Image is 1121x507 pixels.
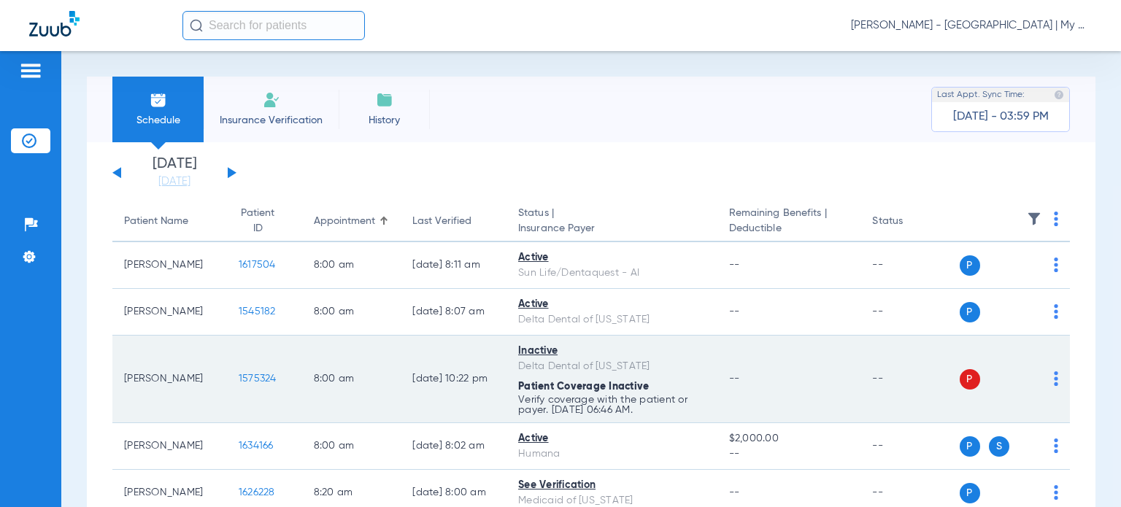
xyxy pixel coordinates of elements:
span: P [960,369,980,390]
span: Insurance Verification [215,113,328,128]
img: group-dot-blue.svg [1054,304,1058,319]
img: group-dot-blue.svg [1054,212,1058,226]
img: filter.svg [1027,212,1041,226]
span: P [960,483,980,503]
span: -- [729,487,740,498]
input: Search for patients [182,11,365,40]
div: Delta Dental of [US_STATE] [518,359,706,374]
span: Deductible [729,221,850,236]
td: [PERSON_NAME] [112,336,227,423]
span: Insurance Payer [518,221,706,236]
th: Remaining Benefits | [717,201,861,242]
img: last sync help info [1054,90,1064,100]
div: Active [518,431,706,446]
span: $2,000.00 [729,431,850,446]
div: Appointment [314,214,375,229]
div: Patient ID [239,206,290,236]
img: group-dot-blue.svg [1054,258,1058,272]
span: [DATE] - 03:59 PM [953,109,1049,124]
td: -- [860,289,959,336]
td: [PERSON_NAME] [112,242,227,289]
div: Last Verified [412,214,471,229]
td: [PERSON_NAME] [112,423,227,470]
td: [PERSON_NAME] [112,289,227,336]
span: -- [729,374,740,384]
span: Schedule [123,113,193,128]
td: 8:00 AM [302,336,401,423]
span: 1617504 [239,260,276,270]
td: [DATE] 8:11 AM [401,242,506,289]
div: Patient ID [239,206,277,236]
span: 1575324 [239,374,277,384]
span: -- [729,446,850,462]
span: S [989,436,1009,457]
img: Manual Insurance Verification [263,91,280,109]
div: Delta Dental of [US_STATE] [518,312,706,328]
div: Patient Name [124,214,188,229]
div: Active [518,297,706,312]
img: History [376,91,393,109]
th: Status [860,201,959,242]
th: Status | [506,201,717,242]
li: [DATE] [131,157,218,189]
iframe: Chat Widget [1048,437,1121,507]
img: Zuub Logo [29,11,80,36]
div: See Verification [518,478,706,493]
div: Inactive [518,344,706,359]
img: hamburger-icon [19,62,42,80]
div: Active [518,250,706,266]
span: -- [729,260,740,270]
td: 8:00 AM [302,242,401,289]
p: Verify coverage with the patient or payer. [DATE] 06:46 AM. [518,395,706,415]
img: Search Icon [190,19,203,32]
div: Last Verified [412,214,495,229]
div: Sun Life/Dentaquest - AI [518,266,706,281]
td: -- [860,423,959,470]
span: 1626228 [239,487,275,498]
span: P [960,302,980,322]
div: Humana [518,446,706,462]
td: [DATE] 10:22 PM [401,336,506,423]
span: Last Appt. Sync Time: [937,88,1025,102]
div: Appointment [314,214,390,229]
span: -- [729,306,740,317]
td: 8:00 AM [302,289,401,336]
td: -- [860,336,959,423]
td: 8:00 AM [302,423,401,470]
span: History [350,113,419,128]
span: 1545182 [239,306,276,317]
span: [PERSON_NAME] - [GEOGRAPHIC_DATA] | My Community Dental Centers [851,18,1092,33]
div: Patient Name [124,214,215,229]
td: -- [860,242,959,289]
span: P [960,255,980,276]
td: [DATE] 8:07 AM [401,289,506,336]
img: Schedule [150,91,167,109]
img: group-dot-blue.svg [1054,371,1058,386]
td: [DATE] 8:02 AM [401,423,506,470]
span: Patient Coverage Inactive [518,382,649,392]
a: [DATE] [131,174,218,189]
span: P [960,436,980,457]
span: 1634166 [239,441,274,451]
